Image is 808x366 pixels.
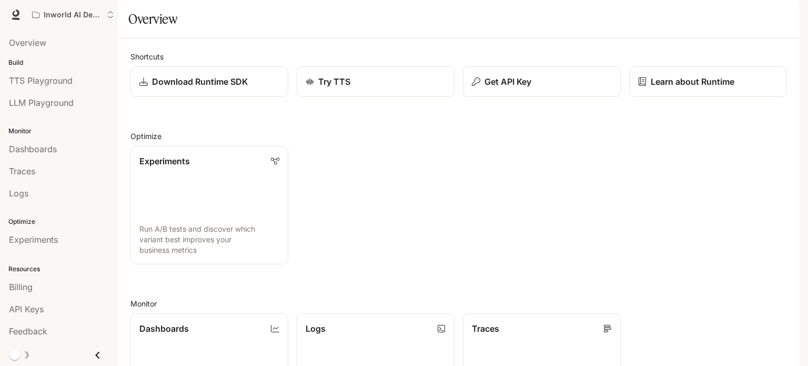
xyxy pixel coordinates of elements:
p: Run A/B tests and discover which variant best improves your business metrics [139,224,279,255]
button: Open workspace menu [27,4,119,25]
button: Get API Key [463,66,621,97]
a: Download Runtime SDK [130,66,288,97]
p: Traces [472,322,499,335]
a: Learn about Runtime [629,66,787,97]
p: Dashboards [139,322,189,335]
p: Logs [306,322,326,335]
h2: Optimize [130,131,787,142]
p: Inworld AI Demos [44,11,103,19]
p: Get API Key [484,75,531,88]
p: Experiments [139,155,190,167]
h1: Overview [128,8,177,29]
h2: Monitor [130,298,787,309]
p: Download Runtime SDK [152,75,248,88]
p: Learn about Runtime [651,75,734,88]
p: Try TTS [318,75,350,88]
h2: Shortcuts [130,51,787,62]
a: Try TTS [297,66,454,97]
a: ExperimentsRun A/B tests and discover which variant best improves your business metrics [130,146,288,264]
